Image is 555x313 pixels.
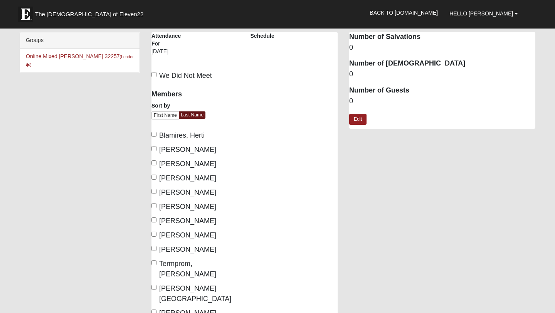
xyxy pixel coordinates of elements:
[151,47,189,61] div: [DATE]
[159,284,231,303] span: [PERSON_NAME][GEOGRAPHIC_DATA]
[159,131,205,139] span: Blamires, Herti
[179,111,205,119] a: Last Name
[349,59,535,69] dt: Number of [DEMOGRAPHIC_DATA]
[151,32,189,47] label: Attendance For
[159,203,216,210] span: [PERSON_NAME]
[349,96,535,106] dd: 0
[449,10,513,17] span: Hello [PERSON_NAME]
[35,10,143,18] span: The [DEMOGRAPHIC_DATA] of Eleven22
[349,43,535,53] dd: 0
[159,72,212,79] span: We Did Not Meet
[364,3,444,22] a: Back to [DOMAIN_NAME]
[349,114,367,125] a: Edit
[349,69,535,79] dd: 0
[151,189,156,194] input: [PERSON_NAME]
[349,32,535,42] dt: Number of Salvations
[159,160,216,168] span: [PERSON_NAME]
[159,231,216,239] span: [PERSON_NAME]
[18,7,33,22] img: Eleven22 logo
[151,246,156,251] input: [PERSON_NAME]
[151,160,156,165] input: [PERSON_NAME]
[151,90,239,99] h4: Members
[159,174,216,182] span: [PERSON_NAME]
[151,102,170,109] label: Sort by
[159,217,216,225] span: [PERSON_NAME]
[151,203,156,208] input: [PERSON_NAME]
[349,86,535,96] dt: Number of Guests
[159,188,216,196] span: [PERSON_NAME]
[151,72,156,77] input: We Did Not Meet
[151,232,156,237] input: [PERSON_NAME]
[151,175,156,180] input: [PERSON_NAME]
[26,54,134,67] small: (Leader )
[151,146,156,151] input: [PERSON_NAME]
[151,111,179,119] a: First Name
[159,260,216,278] span: Termprom, [PERSON_NAME]
[14,3,168,22] a: The [DEMOGRAPHIC_DATA] of Eleven22
[151,260,156,265] input: Termprom, [PERSON_NAME]
[159,146,216,153] span: [PERSON_NAME]
[20,32,140,49] div: Groups
[26,53,134,67] a: Online Mixed [PERSON_NAME] 32257(Leader)
[159,246,216,253] span: [PERSON_NAME]
[151,217,156,222] input: [PERSON_NAME]
[251,32,274,40] label: Schedule
[151,285,156,290] input: [PERSON_NAME][GEOGRAPHIC_DATA]
[444,4,524,23] a: Hello [PERSON_NAME]
[151,132,156,137] input: Blamires, Herti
